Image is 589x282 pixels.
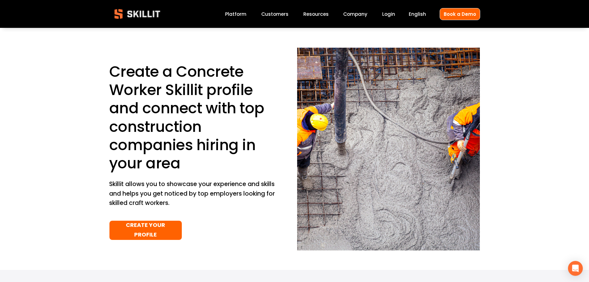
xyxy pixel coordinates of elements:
a: Platform [225,10,246,18]
a: CREATE YOUR PROFILE [109,220,182,240]
img: Skillit [109,5,165,23]
span: English [409,11,426,18]
a: Company [343,10,367,18]
a: Book a Demo [440,8,480,20]
a: folder dropdown [303,10,329,18]
a: Login [382,10,395,18]
h1: Create a Concrete Worker Skillit profile and connect with top construction companies hiring in yo... [109,63,276,172]
div: Open Intercom Messenger [568,261,583,276]
div: language picker [409,10,426,18]
p: Skillit allows you to showcase your experience and skills and helps you get noticed by top employ... [109,180,276,208]
span: Resources [303,11,329,18]
a: Customers [261,10,288,18]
